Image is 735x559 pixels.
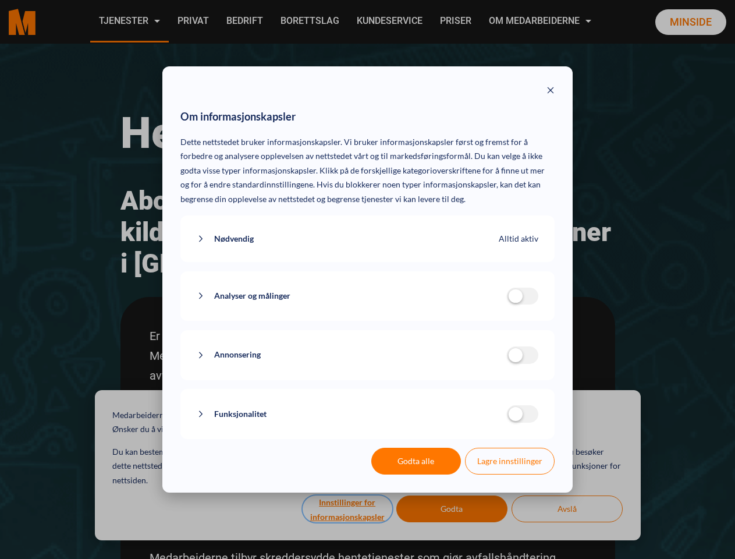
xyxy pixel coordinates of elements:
span: Funksjonalitet [214,407,267,422]
p: Jeg ønsker kommunikasjon fra Medarbeiderne AS. [15,413,197,422]
button: Lagre innstillinger [465,448,555,475]
button: Funksjonalitet [197,407,507,422]
p: Dette nettstedet bruker informasjonskapsler. Vi bruker informasjonskapsler først og fremst for å ... [180,135,555,207]
span: Alltid aktiv [499,232,538,246]
button: Godta alle [371,448,461,475]
span: Annonsering [214,348,261,362]
input: Jeg ønsker kommunikasjon fra Medarbeiderne AS. [3,414,10,422]
span: Telefonnummer [218,160,275,169]
button: Annonsering [197,348,507,362]
button: Nødvendig [197,232,499,246]
button: Close modal [546,84,555,99]
span: Nødvendig [214,232,254,246]
a: Retningslinjer for personvern [283,433,388,443]
span: Om informasjonskapsler [180,108,296,126]
button: Analyser og målinger [197,289,507,303]
span: Etternavn [218,112,253,121]
span: Analyser og målinger [214,289,290,303]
